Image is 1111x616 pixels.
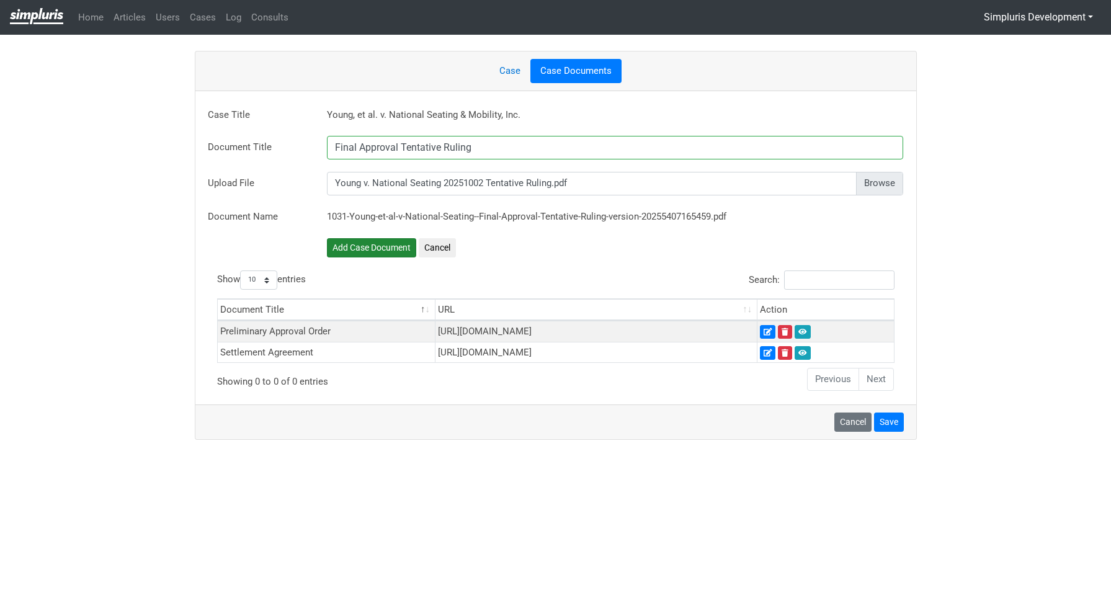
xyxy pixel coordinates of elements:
[435,342,757,363] td: [URL][DOMAIN_NAME]
[199,136,318,162] label: Document Title
[217,270,306,290] label: Show entries
[530,59,622,83] a: Case Documents
[784,270,895,290] input: Search:
[221,6,246,30] a: Log
[327,104,520,127] label: Young, et al. v. National Seating & Mobility, Inc.
[199,205,318,228] label: Document Name
[489,59,530,83] a: Case
[199,172,318,195] label: Upload File
[109,6,151,30] a: Articles
[199,104,318,127] label: Case Title
[874,413,904,432] button: Save
[240,270,277,290] select: Showentries
[834,413,872,432] a: Cancel
[760,325,775,339] a: Edit Case
[327,238,416,257] button: Add Case Document
[757,299,894,321] th: Action
[749,270,895,290] label: Search:
[778,346,792,360] a: Delete Case
[10,8,63,24] img: Privacy-class-action
[218,299,435,321] th: Document Title: activate to sort column descending
[73,6,109,30] a: Home
[327,205,726,228] label: 1031-Young-et-al-v-National-Seating--Final-Approval-Tentative-Ruling-version-20255407165459.pdf
[151,6,185,30] a: Users
[435,299,757,321] th: URL: activate to sort column ascending
[778,325,792,339] a: Delete Case
[218,342,435,363] td: Settlement Agreement
[976,6,1101,29] button: Simpluris Development
[760,346,775,360] a: Edit Case
[795,346,811,360] a: Preview Case Document
[246,6,293,30] a: Consults
[217,367,489,388] div: Showing 0 to 0 of 0 entries
[218,321,435,342] td: Preliminary Approval Order
[435,321,757,342] td: [URL][DOMAIN_NAME]
[795,325,811,339] a: Preview Case Document
[185,6,221,30] a: Cases
[419,238,456,257] button: Cancel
